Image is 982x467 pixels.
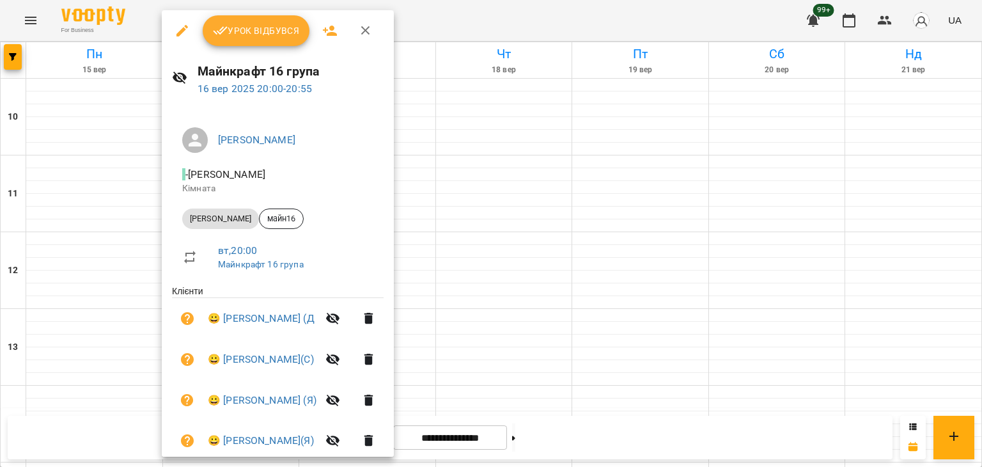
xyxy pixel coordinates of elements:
[213,23,300,38] span: Урок відбувся
[182,168,268,180] span: - [PERSON_NAME]
[218,134,295,146] a: [PERSON_NAME]
[260,213,303,225] span: майн16
[172,344,203,375] button: Візит ще не сплачено. Додати оплату?
[208,433,314,448] a: 😀 [PERSON_NAME](Я)
[172,385,203,416] button: Візит ще не сплачено. Додати оплату?
[172,425,203,456] button: Візит ще не сплачено. Додати оплату?
[208,352,314,367] a: 😀 [PERSON_NAME](С)
[208,311,315,326] a: 😀 [PERSON_NAME] (Д
[172,303,203,334] button: Візит ще не сплачено. Додати оплату?
[198,61,384,81] h6: Майнкрафт 16 група
[198,83,312,95] a: 16 вер 2025 20:00-20:55
[259,209,304,229] div: майн16
[203,15,310,46] button: Урок відбувся
[182,182,373,195] p: Кімната
[208,393,316,408] a: 😀 [PERSON_NAME] (Я)
[218,259,304,269] a: Майнкрафт 16 група
[218,244,257,257] a: вт , 20:00
[182,213,259,225] span: [PERSON_NAME]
